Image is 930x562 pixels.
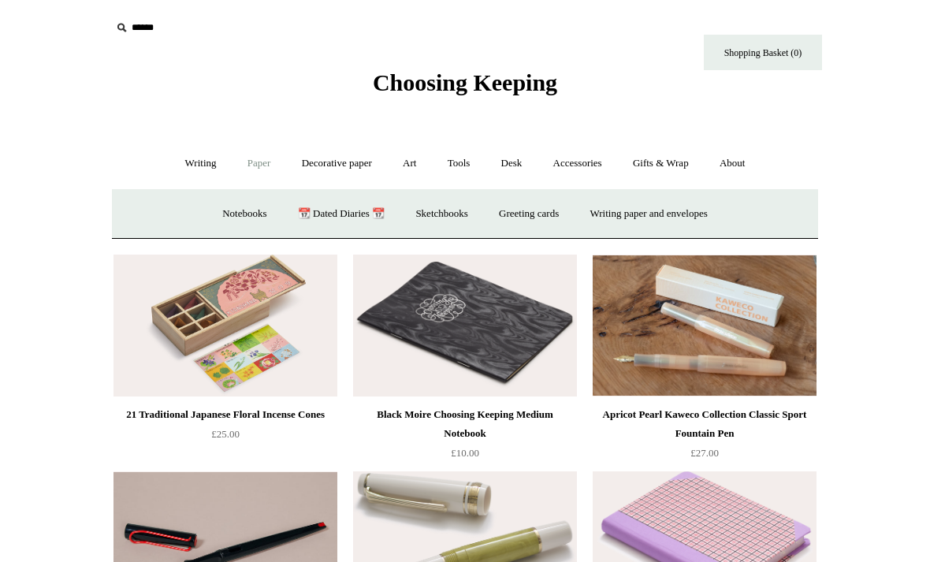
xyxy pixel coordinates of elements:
[113,255,337,396] img: 21 Traditional Japanese Floral Incense Cones
[485,193,573,235] a: Greeting cards
[433,143,485,184] a: Tools
[288,143,386,184] a: Decorative paper
[451,447,479,459] span: £10.00
[597,405,813,443] div: Apricot Pearl Kaweco Collection Classic Sport Fountain Pen
[389,143,430,184] a: Art
[704,35,822,70] a: Shopping Basket (0)
[593,405,817,470] a: Apricot Pearl Kaweco Collection Classic Sport Fountain Pen £27.00
[353,255,577,396] img: Black Moire Choosing Keeping Medium Notebook
[690,447,719,459] span: £27.00
[619,143,703,184] a: Gifts & Wrap
[593,255,817,396] a: Apricot Pearl Kaweco Collection Classic Sport Fountain Pen Apricot Pearl Kaweco Collection Classi...
[208,193,281,235] a: Notebooks
[373,82,557,93] a: Choosing Keeping
[576,193,722,235] a: Writing paper and envelopes
[233,143,285,184] a: Paper
[539,143,616,184] a: Accessories
[211,428,240,440] span: £25.00
[353,405,577,470] a: Black Moire Choosing Keeping Medium Notebook £10.00
[284,193,399,235] a: 📆 Dated Diaries 📆
[117,405,333,424] div: 21 Traditional Japanese Floral Incense Cones
[113,405,337,470] a: 21 Traditional Japanese Floral Incense Cones £25.00
[113,255,337,396] a: 21 Traditional Japanese Floral Incense Cones 21 Traditional Japanese Floral Incense Cones
[353,255,577,396] a: Black Moire Choosing Keeping Medium Notebook Black Moire Choosing Keeping Medium Notebook
[357,405,573,443] div: Black Moire Choosing Keeping Medium Notebook
[171,143,231,184] a: Writing
[401,193,482,235] a: Sketchbooks
[373,69,557,95] span: Choosing Keeping
[487,143,537,184] a: Desk
[705,143,760,184] a: About
[593,255,817,396] img: Apricot Pearl Kaweco Collection Classic Sport Fountain Pen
